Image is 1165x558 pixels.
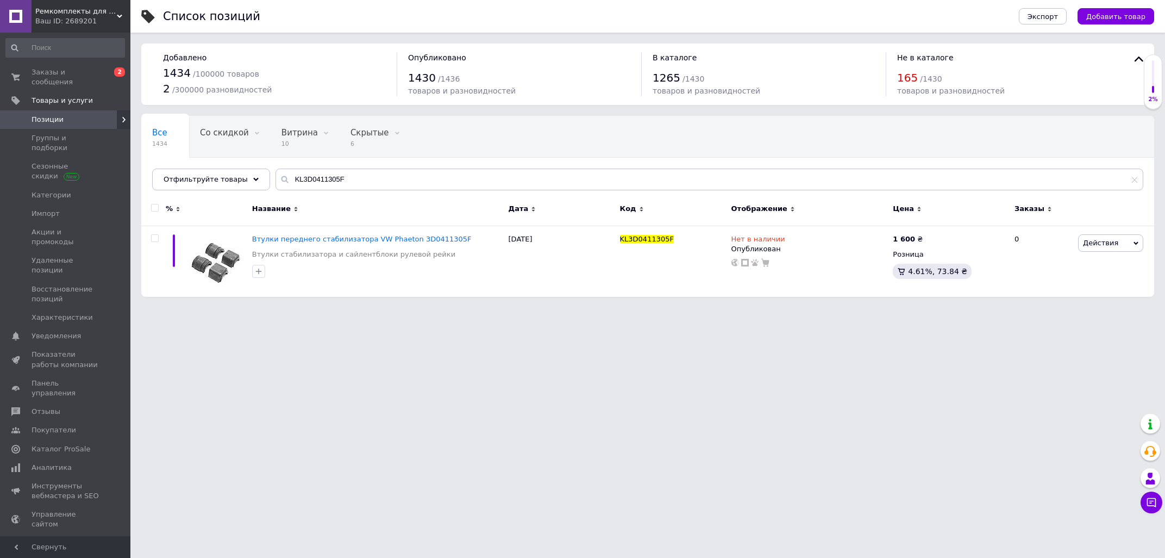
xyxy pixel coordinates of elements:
[193,70,259,78] span: / 100000 товаров
[5,38,125,58] input: Поиск
[35,7,117,16] span: Ремкомплекты для авто
[893,250,1005,259] div: Розница
[893,235,915,243] b: 1 600
[350,128,389,138] span: Скрытые
[32,379,101,398] span: Панель управления
[682,75,704,83] span: / 1430
[252,235,472,243] a: Втулки переднего стабилизатора VW Phaeton 3D0411305F
[32,209,60,219] span: Импорт
[620,204,636,214] span: Код
[32,227,101,247] span: Акции и промокоды
[1019,8,1067,24] button: Экспорт
[163,66,191,79] span: 1434
[908,267,967,276] span: 4.61%, 73.84 ₴
[731,204,787,214] span: Отображение
[200,128,249,138] span: Со скидкой
[163,53,206,62] span: Добавлено
[438,75,460,83] span: / 1436
[163,11,260,22] div: Список позиций
[897,71,918,84] span: 165
[408,53,466,62] span: Опубликовано
[408,71,436,84] span: 1430
[32,67,101,87] span: Заказы и сообщения
[32,350,101,369] span: Показатели работы компании
[32,256,101,275] span: Удаленные позиции
[653,71,680,84] span: 1265
[897,86,1005,95] span: товаров и разновидностей
[32,481,101,501] span: Инструменты вебмастера и SEO
[32,463,72,473] span: Аналитика
[620,235,674,243] span: KL3D0411305F
[32,331,81,341] span: Уведомления
[653,86,760,95] span: товаров и разновидностей
[163,82,170,95] span: 2
[32,115,64,125] span: Позиции
[252,204,291,214] span: Название
[1086,13,1145,21] span: Добавить товар
[1078,8,1154,24] button: Добавить товар
[509,204,529,214] span: Дата
[32,425,76,435] span: Покупатели
[114,67,125,77] span: 2
[920,75,942,83] span: / 1430
[408,86,516,95] span: товаров и разновидностей
[893,204,914,214] span: Цена
[1028,13,1058,21] span: Экспорт
[32,313,93,323] span: Характеристики
[350,140,389,148] span: 6
[189,234,243,289] img: Втулки переднего стабилизатора VW Phaeton 3D0411305F
[1083,239,1118,247] span: Действия
[152,169,226,179] span: Опубликованные
[166,204,173,214] span: %
[152,140,167,148] span: 1434
[32,162,101,181] span: Сезонные скидки
[275,169,1143,190] input: Поиск по названию позиции, артикулу и поисковым запросам
[281,128,318,138] span: Витрина
[893,234,923,244] div: ₴
[32,407,60,417] span: Отзывы
[1141,492,1162,513] button: Чат с покупателем
[1008,226,1075,297] div: 0
[32,284,101,304] span: Восстановление позиций
[731,235,785,246] span: Нет в наличии
[1144,96,1162,103] div: 2%
[32,190,71,200] span: Категории
[164,175,248,183] span: Отфильтруйте товары
[32,96,93,106] span: Товары и услуги
[731,244,888,254] div: Опубликован
[32,510,101,529] span: Управление сайтом
[506,226,617,297] div: [DATE]
[32,133,101,153] span: Группы и подборки
[281,140,318,148] span: 10
[252,250,455,259] a: Втулки стабилизатора и сайлентблоки рулевой рейки
[32,444,90,454] span: Каталог ProSale
[1014,204,1044,214] span: Заказы
[172,85,272,94] span: / 300000 разновидностей
[152,128,167,138] span: Все
[35,16,130,26] div: Ваш ID: 2689201
[653,53,697,62] span: В каталоге
[897,53,954,62] span: Не в каталоге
